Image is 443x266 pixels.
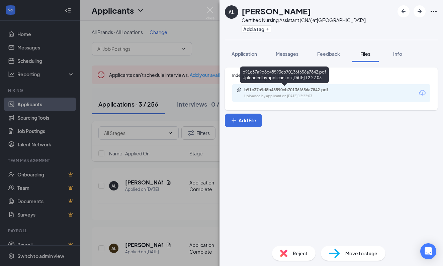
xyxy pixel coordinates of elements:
[242,25,271,32] button: PlusAdd a tag
[236,87,345,99] a: Paperclipb91c37a9d8b48590cb70136f656a7842.pdfUploaded by applicant on [DATE] 12:22:03
[416,7,424,15] svg: ArrowRight
[242,17,366,23] div: Certified Nursing Assistant (CNA) at [GEOGRAPHIC_DATA]
[231,117,237,124] svg: Plus
[232,73,430,78] div: Indeed Resume
[242,5,311,17] h1: [PERSON_NAME]
[397,5,410,17] button: ArrowLeftNew
[430,7,438,15] svg: Ellipses
[276,51,298,57] span: Messages
[360,51,370,57] span: Files
[414,5,426,17] button: ArrowRight
[293,250,307,257] span: Reject
[266,27,270,31] svg: Plus
[240,66,329,83] div: b91c37a9d8b48590cb70136f656a7842.pdf Uploaded by applicant on [DATE] 12:22:03
[393,51,402,57] span: Info
[418,89,426,97] svg: Download
[225,114,262,127] button: Add FilePlus
[244,87,338,93] div: b91c37a9d8b48590cb70136f656a7842.pdf
[232,51,257,57] span: Application
[420,243,436,259] div: Open Intercom Messenger
[317,51,340,57] span: Feedback
[244,94,345,99] div: Uploaded by applicant on [DATE] 12:22:03
[229,9,235,15] div: AL
[236,87,242,93] svg: Paperclip
[345,250,377,257] span: Move to stage
[400,7,408,15] svg: ArrowLeftNew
